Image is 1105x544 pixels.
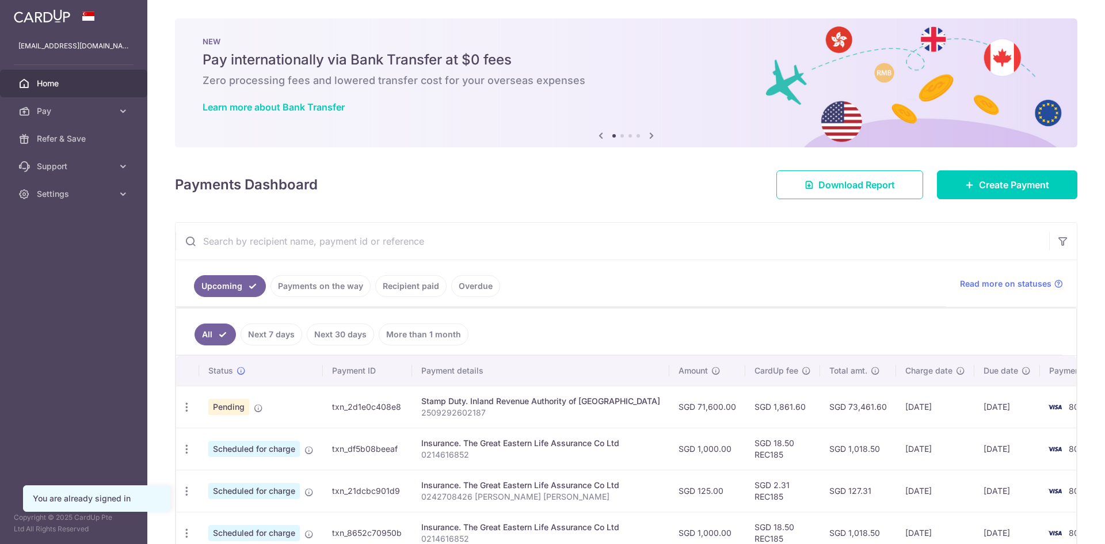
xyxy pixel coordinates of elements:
[1069,402,1089,412] span: 8095
[979,178,1049,192] span: Create Payment
[937,170,1077,199] a: Create Payment
[896,386,974,428] td: [DATE]
[421,522,660,533] div: Insurance. The Great Eastern Life Assurance Co Ltd
[745,386,820,428] td: SGD 1,861.60
[974,386,1040,428] td: [DATE]
[14,9,70,23] img: CardUp
[1043,442,1066,456] img: Bank Card
[37,188,113,200] span: Settings
[323,470,412,512] td: txn_21dcbc901d9
[1043,484,1066,498] img: Bank Card
[203,101,345,113] a: Learn more about Bank Transfer
[960,278,1063,290] a: Read more on statuses
[421,438,660,449] div: Insurance. The Great Eastern Life Assurance Co Ltd
[323,428,412,470] td: txn_df5b08beeaf
[1069,486,1089,496] span: 8095
[37,78,113,89] span: Home
[1031,509,1093,538] iframe: Opens a widget where you can find more information
[896,428,974,470] td: [DATE]
[669,470,745,512] td: SGD 125.00
[1069,444,1089,454] span: 8095
[208,525,300,541] span: Scheduled for charge
[745,470,820,512] td: SGD 2.31 REC185
[195,324,236,345] a: All
[203,51,1050,69] h5: Pay internationally via Bank Transfer at $0 fees
[307,324,374,345] a: Next 30 days
[974,470,1040,512] td: [DATE]
[818,178,895,192] span: Download Report
[175,174,318,195] h4: Payments Dashboard
[421,407,660,419] p: 2509292602187
[323,356,412,386] th: Payment ID
[176,223,1049,260] input: Search by recipient name, payment id or reference
[421,491,660,503] p: 0242708426 [PERSON_NAME] [PERSON_NAME]
[755,365,798,376] span: CardUp fee
[820,386,896,428] td: SGD 73,461.60
[669,428,745,470] td: SGD 1,000.00
[679,365,708,376] span: Amount
[896,470,974,512] td: [DATE]
[208,483,300,499] span: Scheduled for charge
[208,441,300,457] span: Scheduled for charge
[974,428,1040,470] td: [DATE]
[451,275,500,297] a: Overdue
[208,365,233,376] span: Status
[203,74,1050,88] h6: Zero processing fees and lowered transfer cost for your overseas expenses
[323,386,412,428] td: txn_2d1e0c408e8
[208,399,249,415] span: Pending
[241,324,302,345] a: Next 7 days
[820,470,896,512] td: SGD 127.31
[175,18,1077,147] img: Bank transfer banner
[960,278,1051,290] span: Read more on statuses
[379,324,468,345] a: More than 1 month
[194,275,266,297] a: Upcoming
[745,428,820,470] td: SGD 18.50 REC185
[412,356,669,386] th: Payment details
[421,480,660,491] div: Insurance. The Great Eastern Life Assurance Co Ltd
[203,37,1050,46] p: NEW
[669,386,745,428] td: SGD 71,600.00
[18,40,129,52] p: [EMAIL_ADDRESS][DOMAIN_NAME]
[37,133,113,144] span: Refer & Save
[1043,400,1066,414] img: Bank Card
[421,395,660,407] div: Stamp Duty. Inland Revenue Authority of [GEOGRAPHIC_DATA]
[33,493,161,504] div: You are already signed in
[421,449,660,461] p: 0214616852
[37,105,113,117] span: Pay
[776,170,923,199] a: Download Report
[37,161,113,172] span: Support
[375,275,447,297] a: Recipient paid
[984,365,1018,376] span: Due date
[270,275,371,297] a: Payments on the way
[829,365,867,376] span: Total amt.
[905,365,952,376] span: Charge date
[820,428,896,470] td: SGD 1,018.50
